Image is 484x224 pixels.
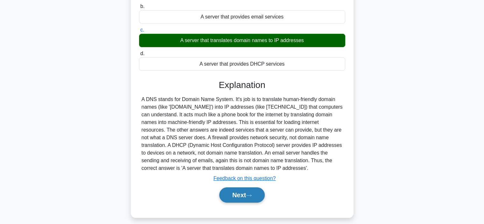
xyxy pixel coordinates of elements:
[143,80,341,90] h3: Explanation
[140,51,144,56] span: d.
[214,176,276,181] a: Feedback on this question?
[219,187,265,203] button: Next
[142,96,343,172] div: A DNS stands for Domain Name System. It's job is to translate human-friendly domain names (like '...
[139,57,345,71] div: A server that provides DHCP services
[140,4,144,9] span: b.
[139,34,345,47] div: A server that translates domain names to IP addresses
[140,27,144,33] span: c.
[139,10,345,24] div: A server that provides email services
